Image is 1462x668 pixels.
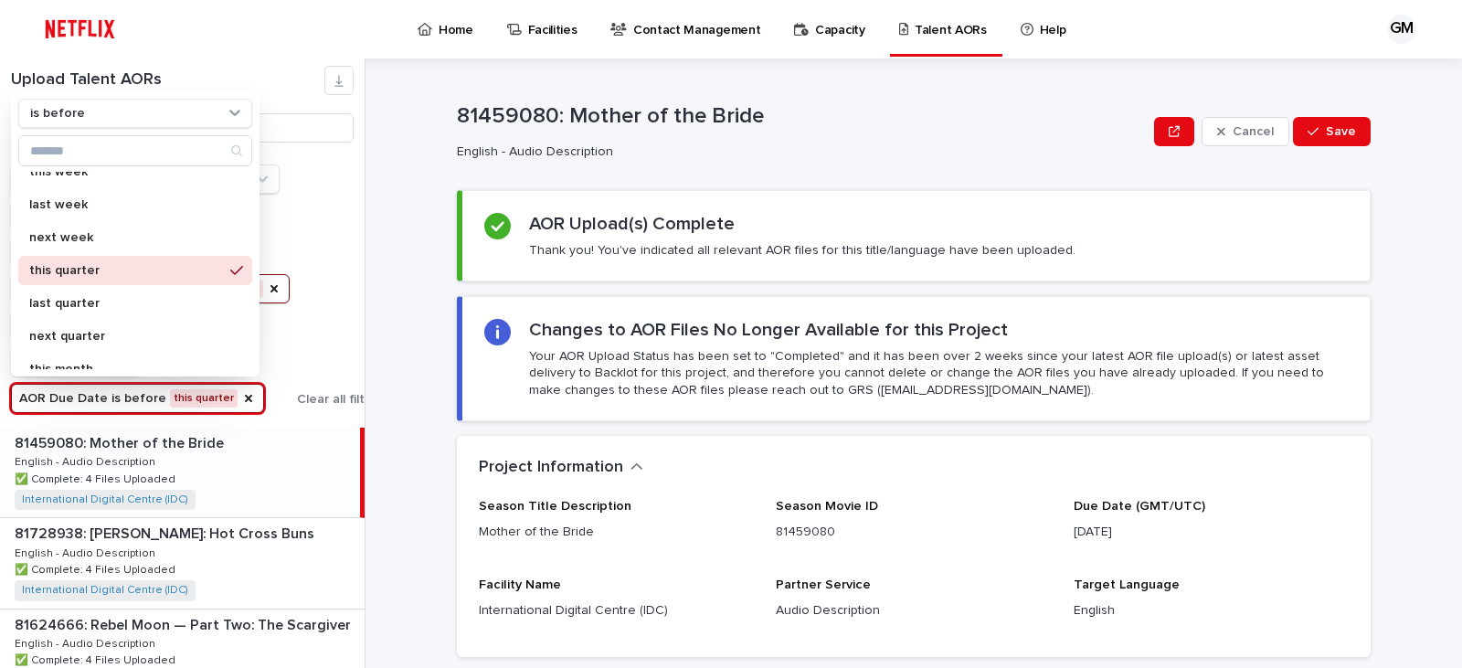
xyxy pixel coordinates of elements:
[29,297,223,310] p: last quarter
[15,452,159,469] p: English - Audio Description
[1074,578,1180,591] span: Target Language
[479,578,561,591] span: Facility Name
[15,560,179,577] p: ✅ Complete: 4 Files Uploaded
[22,584,188,597] a: International Digital Centre (IDC)
[290,386,384,413] button: Clear all filters
[1293,117,1371,146] button: Save
[776,523,1051,542] p: 81459080
[29,198,223,211] p: last week
[529,319,1008,341] h2: Changes to AOR Files No Longer Available for this Project
[457,144,1139,160] p: English - Audio Description
[37,11,123,48] img: ifQbXi3ZQGMSEF7WDB7W
[29,363,223,376] p: this month
[479,523,754,542] p: Mother of the Bride
[22,493,188,506] a: International Digital Centre (IDC)
[15,522,318,543] p: 81728938: [PERSON_NAME]: Hot Cross Buns
[15,470,179,486] p: ✅ Complete: 4 Files Uploaded
[15,613,355,634] p: 81624666: Rebel Moon — Part Two: The Scargiver
[1202,117,1289,146] button: Cancel
[11,70,324,90] h1: Upload Talent AORs
[297,393,384,406] span: Clear all filters
[776,500,878,513] span: Season Movie ID
[29,165,223,178] p: this week
[776,601,1051,620] p: Audio Description
[11,384,264,413] button: AOR Due Date
[29,264,223,277] p: this quarter
[776,578,871,591] span: Partner Service
[1233,125,1274,138] span: Cancel
[529,348,1348,398] p: Your AOR Upload Status has been set to "Completed" and it has been over 2 weeks since your latest...
[1074,523,1349,542] p: [DATE]
[457,103,1147,130] p: 81459080: Mother of the Bride
[19,136,251,165] input: Search
[15,431,228,452] p: 81459080: Mother of the Bride
[18,135,252,166] div: Search
[479,601,754,620] p: International Digital Centre (IDC)
[15,544,159,560] p: English - Audio Description
[1326,125,1356,138] span: Save
[529,242,1075,259] p: Thank you! You've indicated all relevant AOR files for this title/language have been uploaded.
[1074,601,1349,620] p: English
[479,458,643,478] button: Project Information
[1074,500,1205,513] span: Due Date (GMT/UTC)
[15,651,179,667] p: ✅ Complete: 4 Files Uploaded
[1387,15,1416,44] div: GM
[29,330,223,343] p: next quarter
[15,634,159,651] p: English - Audio Description
[30,106,85,122] p: is before
[479,500,631,513] span: Season Title Description
[529,213,735,235] h2: AOR Upload(s) Complete
[479,458,623,478] h2: Project Information
[29,231,223,244] p: next week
